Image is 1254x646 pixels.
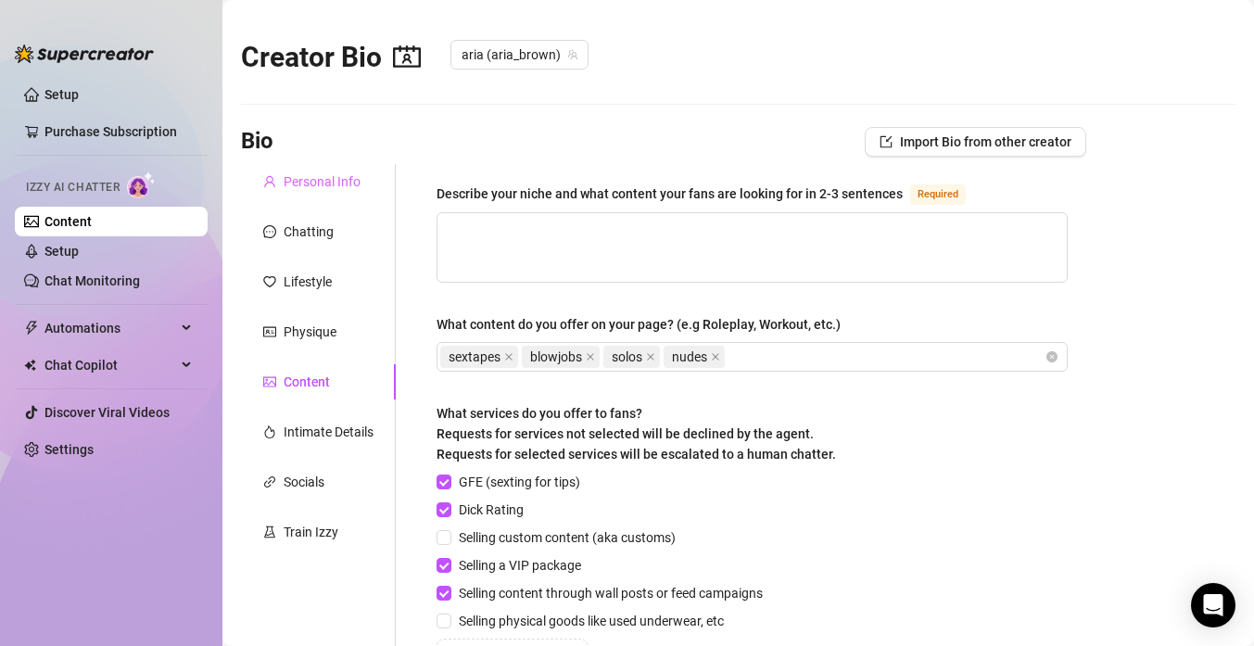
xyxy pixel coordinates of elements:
span: close [646,352,655,361]
label: Describe your niche and what content your fans are looking for in 2-3 sentences [437,183,986,205]
span: Required [910,184,966,205]
span: Selling custom content (aka customs) [451,527,683,548]
a: Discover Viral Videos [44,405,170,420]
h2: Creator Bio [241,40,421,75]
div: Intimate Details [284,422,374,442]
span: experiment [263,526,276,538]
span: Selling content through wall posts or feed campaigns [451,583,770,603]
button: Import Bio from other creator [865,127,1086,157]
a: Purchase Subscription [44,117,193,146]
div: What content do you offer on your page? (e.g Roleplay, Workout, etc.) [437,314,841,335]
span: close-circle [1046,351,1058,362]
span: thunderbolt [24,321,39,336]
span: message [263,225,276,238]
span: close [504,352,513,361]
span: link [263,475,276,488]
span: What services do you offer to fans? Requests for services not selected will be declined by the ag... [437,406,836,462]
img: AI Chatter [127,171,156,198]
img: logo-BBDzfeDw.svg [15,44,154,63]
span: Chat Copilot [44,350,176,380]
span: aria (aria_brown) [462,41,577,69]
span: sextapes [440,346,518,368]
span: fire [263,425,276,438]
div: Chatting [284,222,334,242]
span: picture [263,375,276,388]
span: nudes [664,346,725,368]
span: Dick Rating [451,500,531,520]
span: blowjobs [522,346,600,368]
h3: Bio [241,127,273,157]
div: Lifestyle [284,272,332,292]
div: Train Izzy [284,522,338,542]
span: Izzy AI Chatter [26,179,120,196]
span: solos [612,347,642,367]
span: solos [603,346,660,368]
span: blowjobs [530,347,582,367]
a: Chat Monitoring [44,273,140,288]
span: idcard [263,325,276,338]
span: close [586,352,595,361]
a: Setup [44,87,79,102]
span: GFE (sexting for tips) [451,472,588,492]
div: Socials [284,472,324,492]
textarea: Describe your niche and what content your fans are looking for in 2-3 sentences [437,213,1067,282]
span: close [711,352,720,361]
a: Content [44,214,92,229]
a: Settings [44,442,94,457]
div: Physique [284,322,336,342]
span: sextapes [449,347,500,367]
span: Import Bio from other creator [900,134,1071,149]
span: Selling physical goods like used underwear, etc [451,611,731,631]
label: What content do you offer on your page? (e.g Roleplay, Workout, etc.) [437,314,854,335]
a: Setup [44,244,79,259]
span: Automations [44,313,176,343]
img: Chat Copilot [24,359,36,372]
span: team [567,49,578,60]
div: Personal Info [284,171,361,192]
div: Describe your niche and what content your fans are looking for in 2-3 sentences [437,184,903,204]
div: Open Intercom Messenger [1191,583,1235,627]
span: heart [263,275,276,288]
span: user [263,175,276,188]
span: nudes [672,347,707,367]
span: import [880,135,893,148]
span: contacts [393,43,421,70]
div: Content [284,372,330,392]
input: What content do you offer on your page? (e.g Roleplay, Workout, etc.) [728,346,732,368]
span: Selling a VIP package [451,555,589,576]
